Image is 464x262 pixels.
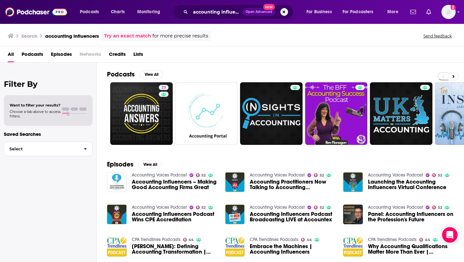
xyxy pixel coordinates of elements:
span: Select [4,147,79,151]
span: Open Advanced [246,10,272,14]
a: Panel: Accounting Influencers on the Profession's Future [368,211,454,222]
a: Show notifications dropdown [424,6,434,17]
span: 52 [438,206,442,209]
a: 44 [419,238,430,242]
span: 52 [320,206,324,209]
button: open menu [133,7,169,17]
span: 44 [425,238,430,241]
span: Charts [111,7,125,16]
span: For Business [306,7,332,16]
span: 52 [320,174,324,177]
a: Try an exact match [104,32,151,40]
a: Show notifications dropdown [408,6,419,17]
span: Logged in as notablypr2 [441,5,456,19]
img: Accounting Practitioners Now Talking to Accounting Influencers [225,172,245,192]
button: View All [140,71,163,78]
button: View All [139,161,162,168]
span: Embrace the Machines | Accounting Influencers [250,244,335,255]
a: 23 [159,85,169,90]
h2: Episodes [107,160,133,168]
a: Episodes [51,49,72,62]
span: 23 [161,85,166,91]
span: 52 [201,206,206,209]
span: 52 [201,174,206,177]
span: Want to filter your results? [10,103,61,107]
div: Open Intercom Messenger [442,227,458,243]
h2: Filter By [4,79,92,89]
a: All [8,49,14,62]
h3: accounting influencers [45,33,99,39]
p: Saved Searches [4,131,92,137]
a: Accounting Practitioners Now Talking to Accounting Influencers [250,179,335,190]
button: Send feedback [421,33,454,39]
h3: Search [21,33,37,39]
a: Accounting Voices Podcast [368,172,423,178]
button: open menu [302,7,340,17]
a: Panel: Accounting Influencers on the Profession's Future [343,205,363,224]
a: Charts [107,7,129,17]
a: 52 [196,173,206,177]
span: Podcasts [80,7,99,16]
a: CPA Trendlines Podcasts [368,237,417,242]
a: Accounting Voices Podcast [368,205,423,210]
button: open menu [383,7,406,17]
img: Accounting Influencers Podcast Broadcasting LIVE at Accountex [225,205,245,224]
a: 23 [110,82,173,145]
a: Lists [133,49,143,62]
a: Accounting Voices Podcast [132,172,187,178]
button: open menu [75,7,107,17]
a: Accounting Voices Podcast [250,205,305,210]
a: CPA Trendlines Podcasts [250,237,298,242]
span: New [263,4,275,10]
button: Show profile menu [441,5,456,19]
div: Search podcasts, credits, & more... [179,5,300,19]
a: CPA Trendlines Podcasts [132,237,180,242]
span: [PERSON_NAME]: Defining Accounting Transformation | Accounting Influencers [132,244,217,255]
span: for more precise results [152,32,208,40]
button: Open AdvancedNew [243,8,275,16]
a: 52 [196,206,206,209]
span: For Podcasters [343,7,373,16]
h2: Podcasts [107,70,135,78]
a: Accounting Influencers – Making Good Accounting Firms Great [107,172,127,192]
span: Networks [80,49,101,62]
img: Embrace the Machines | Accounting Influencers [225,237,245,257]
a: 52 [432,206,442,209]
svg: Add a profile image [450,5,456,10]
a: 52 [314,206,324,209]
button: Select [4,142,92,156]
img: Donny Shimamoto: Defining Accounting Transformation | Accounting Influencers [107,237,127,257]
a: EpisodesView All [107,160,162,168]
img: Accounting Influencers Podcast Wins CPE Accreditation [107,205,127,224]
img: Why Accounting Qualifications Matter More Than Ever | Accounting Influencers [343,237,363,257]
a: Accounting Voices Podcast [132,205,187,210]
span: Why Accounting Qualifications Matter More Than Ever | Accounting Influencers [368,244,454,255]
a: 52 [432,173,442,177]
span: Accounting Influencers Podcast Broadcasting LIVE at Accountex [250,211,335,222]
a: Accounting Influencers – Making Good Accounting Firms Great [132,179,217,190]
a: Launching the Accounting Influencers Virtual Conference [343,172,363,192]
button: open menu [338,7,383,17]
span: 44 [307,238,312,241]
a: 52 [314,173,324,177]
a: 44 [301,238,312,242]
span: Podcasts [22,49,43,62]
a: Credits [109,49,126,62]
a: Accounting Influencers Podcast Wins CPE Accreditation [132,211,217,222]
img: Podchaser - Follow, Share and Rate Podcasts [5,6,67,18]
a: Launching the Accounting Influencers Virtual Conference [368,179,454,190]
span: Monitoring [137,7,160,16]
